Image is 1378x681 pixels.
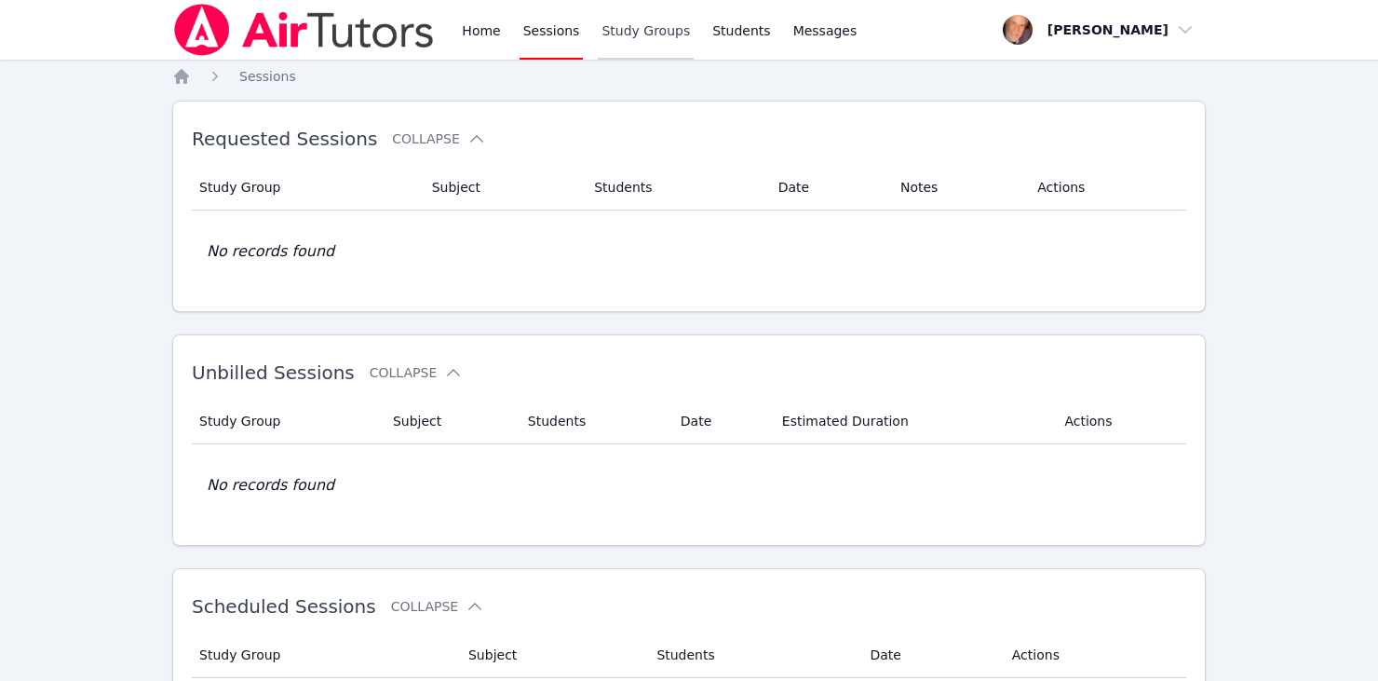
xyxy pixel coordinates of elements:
th: Subject [421,165,583,211]
th: Study Group [192,633,457,678]
button: Collapse [391,597,484,616]
th: Estimated Duration [771,399,1054,444]
td: No records found [192,444,1186,526]
th: Subject [457,633,645,678]
th: Date [767,165,889,211]
button: Collapse [370,363,463,382]
img: Air Tutors [172,4,436,56]
td: No records found [192,211,1186,293]
span: Scheduled Sessions [192,595,376,618]
th: Students [583,165,766,211]
th: Actions [1053,399,1186,444]
span: Sessions [239,69,296,84]
a: Sessions [239,67,296,86]
th: Students [645,633,858,678]
th: Date [858,633,1000,678]
th: Notes [889,165,1026,211]
span: Messages [793,21,858,40]
th: Subject [382,399,517,444]
th: Students [517,399,669,444]
th: Date [669,399,771,444]
span: Unbilled Sessions [192,361,355,384]
nav: Breadcrumb [172,67,1206,86]
th: Study Group [192,165,421,211]
span: Requested Sessions [192,128,377,150]
th: Study Group [192,399,382,444]
button: Collapse [392,129,485,148]
th: Actions [1026,165,1186,211]
th: Actions [1001,633,1186,678]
